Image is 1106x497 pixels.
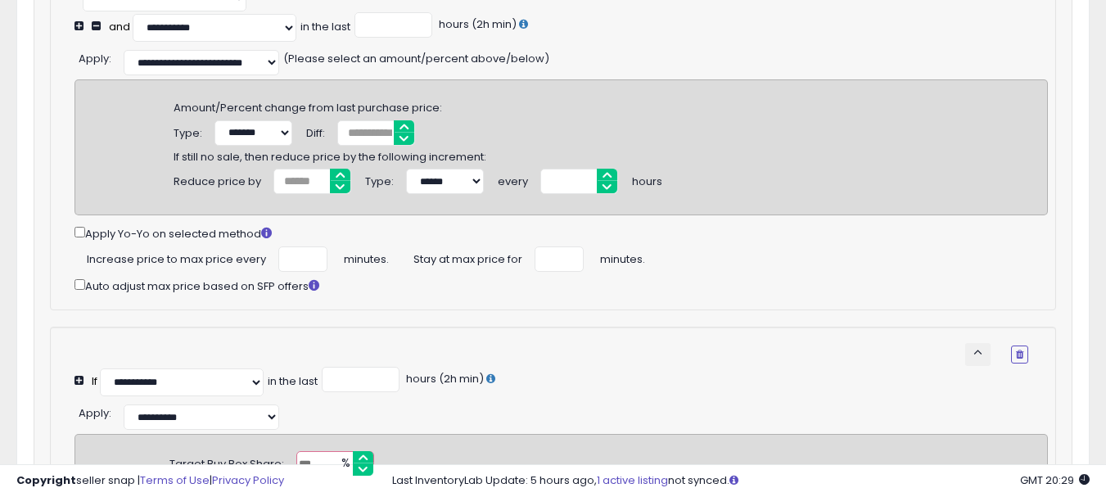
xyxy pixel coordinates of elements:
[306,120,325,142] div: Diff:
[413,246,522,268] span: Stay at max price for
[16,472,76,488] strong: Copyright
[74,224,1048,242] div: Apply Yo-Yo on selected method
[1016,350,1023,359] i: Remove Condition
[632,169,662,190] div: hours
[498,169,528,190] div: every
[300,20,350,35] div: in the last
[169,451,284,472] div: Target Buy Box Share:
[87,246,266,268] span: Increase price to max price every
[79,51,109,66] span: Apply
[365,169,394,190] div: Type:
[174,169,261,190] div: Reduce price by
[332,452,358,477] span: %
[212,472,284,488] a: Privacy Policy
[174,120,202,142] div: Type:
[600,246,645,268] span: minutes.
[392,473,1090,489] div: Last InventoryLab Update: 5 hours ago, not synced.
[79,405,109,421] span: Apply
[283,46,549,67] span: (Please select an amount/percent above/below)
[404,371,484,386] span: hours (2h min)
[79,400,111,422] div: :
[140,472,210,488] a: Terms of Use
[174,94,442,115] span: Amount/Percent change from last purchase price:
[597,472,668,488] a: 1 active listing
[16,473,284,489] div: seller snap | |
[436,16,517,32] span: hours (2h min)
[344,246,389,268] span: minutes.
[965,343,991,366] button: keyboard_arrow_up
[74,276,1048,295] div: Auto adjust max price based on SFP offers
[970,345,986,360] span: keyboard_arrow_up
[79,46,111,67] div: :
[268,374,318,390] div: in the last
[729,475,738,486] i: Click here to read more about un-synced listings.
[174,143,486,165] span: If still no sale, then reduce price by the following increment:
[1020,472,1090,488] span: 2025-08-11 20:29 GMT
